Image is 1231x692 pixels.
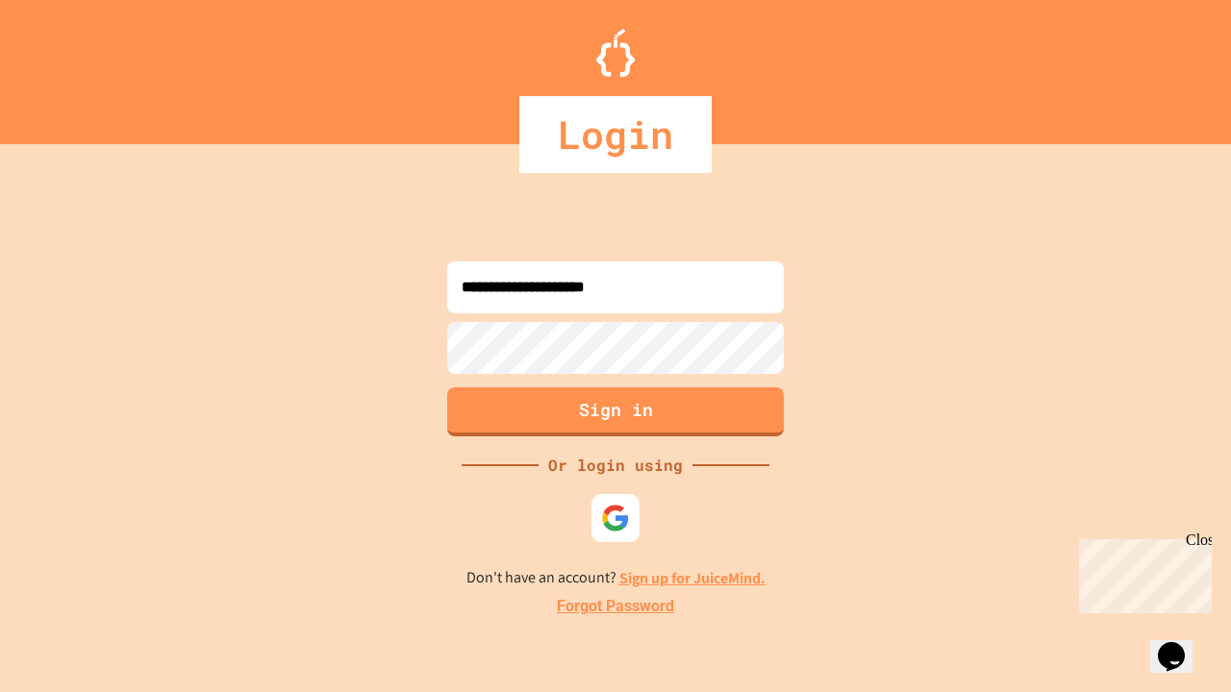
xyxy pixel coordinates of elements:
div: Login [519,96,712,173]
a: Forgot Password [557,595,674,618]
a: Sign up for JuiceMind. [619,568,766,588]
div: Or login using [539,454,692,477]
button: Sign in [447,387,784,436]
img: Logo.svg [596,29,635,77]
div: Chat with us now!Close [8,8,133,122]
p: Don't have an account? [466,566,766,590]
iframe: chat widget [1071,531,1212,613]
img: google-icon.svg [601,504,630,532]
iframe: chat widget [1150,615,1212,673]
